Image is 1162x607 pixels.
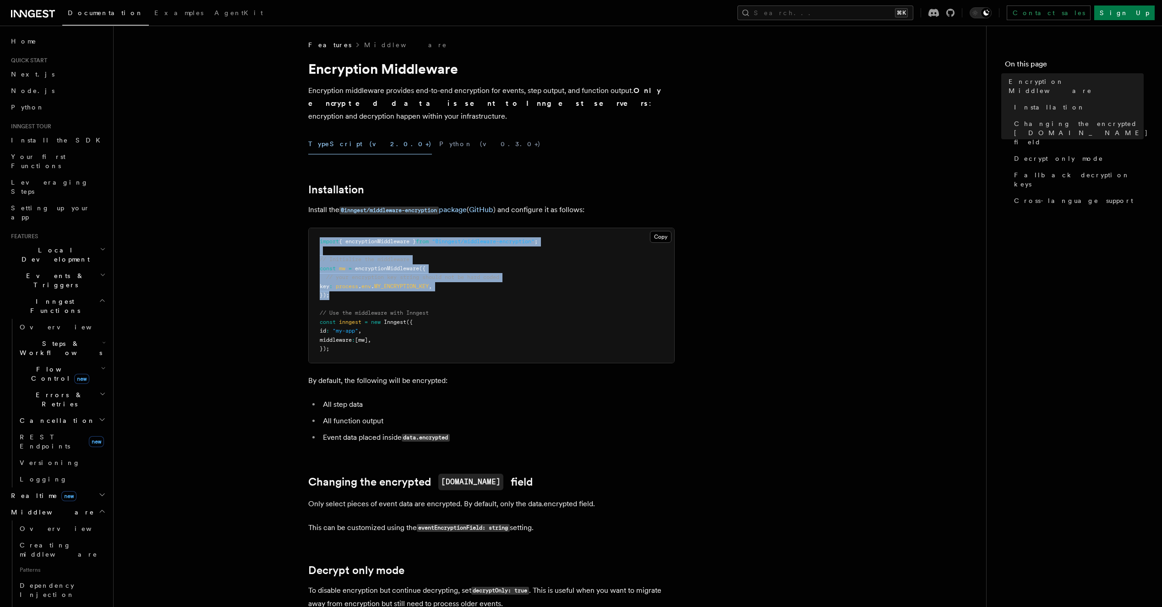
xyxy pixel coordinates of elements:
span: key [320,283,329,290]
span: Overview [20,323,114,331]
button: Flow Controlnew [16,361,108,387]
span: [mw] [355,337,368,343]
h1: Encryption Middleware [308,60,675,77]
a: Changing the encrypted[DOMAIN_NAME]field [308,474,533,490]
li: All function output [320,415,675,427]
a: Home [7,33,108,49]
span: Encryption Middleware [1009,77,1144,95]
span: import [320,238,339,245]
span: const [320,319,336,325]
a: Next.js [7,66,108,82]
code: eventEncryptionField: string [417,524,510,532]
span: ({ [406,319,413,325]
a: Dependency Injection [16,577,108,603]
span: "@inngest/middleware-encryption" [432,238,535,245]
a: @inngest/middleware-encryptionpackage [339,205,467,214]
a: Overview [16,319,108,335]
div: Inngest Functions [7,319,108,487]
span: mw [339,265,345,272]
span: , [429,283,432,290]
span: Realtime [7,491,76,500]
span: Versioning [20,459,80,466]
a: Changing the encrypted [DOMAIN_NAME] field [1010,115,1144,150]
a: Encryption Middleware [1005,73,1144,99]
span: process [336,283,358,290]
span: Node.js [11,87,55,94]
p: By default, the following will be encrypted: [308,374,675,387]
span: Events & Triggers [7,271,100,290]
h4: On this page [1005,59,1144,73]
span: inngest [339,319,361,325]
button: Python (v0.3.0+) [439,134,541,154]
a: Installation [1010,99,1144,115]
a: Examples [149,3,209,25]
span: new [74,374,89,384]
button: TypeScript (v2.0.0+) [308,134,432,154]
span: REST Endpoints [20,433,70,450]
span: from [416,238,429,245]
a: Documentation [62,3,149,26]
span: Middleware [7,508,94,517]
span: : [352,337,355,343]
span: Setting up your app [11,204,90,221]
button: Middleware [7,504,108,520]
button: Errors & Retries [16,387,108,412]
span: env [361,283,371,290]
a: REST Endpointsnew [16,429,108,454]
a: Python [7,99,108,115]
span: new [89,436,104,447]
a: Sign Up [1094,5,1155,20]
button: Copy [650,231,671,243]
span: Changing the encrypted [DOMAIN_NAME] field [1014,119,1148,147]
button: Cancellation [16,412,108,429]
a: Decrypt only mode [1010,150,1144,167]
span: "my-app" [333,328,358,334]
span: const [320,265,336,272]
span: Quick start [7,57,47,64]
a: Fallback decryption keys [1010,167,1144,192]
span: , [368,337,371,343]
span: Logging [20,476,67,483]
span: new [371,319,381,325]
span: : [326,328,329,334]
a: Decrypt only mode [308,564,404,577]
span: AgentKit [214,9,263,16]
a: Setting up your app [7,200,108,225]
span: // Initialize the middleware [320,256,409,262]
span: Features [308,40,351,49]
kbd: ⌘K [895,8,908,17]
p: This can be customized using the setting. [308,521,675,535]
span: Flow Control [16,365,101,383]
span: ; [535,238,538,245]
span: . [371,283,374,290]
span: Overview [20,525,114,532]
span: Home [11,37,37,46]
a: AgentKit [209,3,268,25]
a: Cross-language support [1010,192,1144,209]
span: Examples [154,9,203,16]
span: id [320,328,326,334]
a: Creating middleware [16,537,108,563]
span: }); [320,292,329,298]
span: Creating middleware [20,541,98,558]
a: Your first Functions [7,148,108,174]
span: Inngest tour [7,123,51,130]
span: new [61,491,76,501]
span: // Use the middleware with Inngest [320,310,429,316]
span: = [349,265,352,272]
span: ({ [419,265,426,272]
button: Inngest Functions [7,293,108,319]
button: Search...⌘K [737,5,913,20]
span: Steps & Workflows [16,339,102,357]
span: Cross-language support [1014,196,1133,205]
span: Inngest Functions [7,297,99,315]
p: Install the ( ) and configure it as follows: [308,203,675,217]
li: Event data placed inside [320,431,675,444]
a: Overview [16,520,108,537]
span: Fallback decryption keys [1014,170,1144,189]
code: @inngest/middleware-encryption [339,207,439,214]
span: Your first Functions [11,153,65,170]
span: { encryptionMiddleware } [339,238,416,245]
a: Contact sales [1007,5,1091,20]
a: GitHub [469,205,493,214]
